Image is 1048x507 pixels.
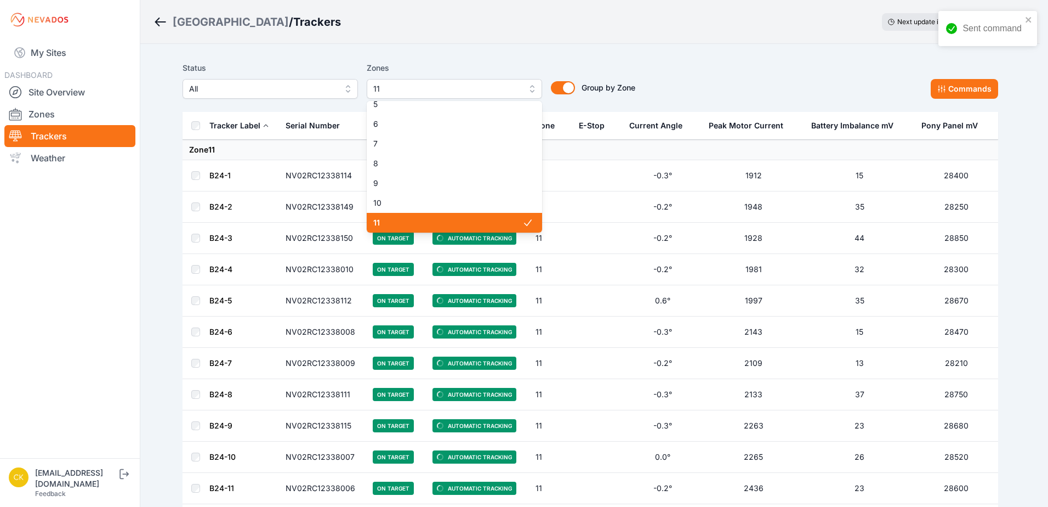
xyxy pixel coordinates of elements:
span: 10 [373,198,522,209]
span: 9 [373,178,522,189]
span: 11 [373,82,520,95]
button: 11 [367,79,542,99]
span: 6 [373,119,522,129]
span: 11 [373,217,522,228]
button: close [1025,15,1033,24]
span: 7 [373,138,522,149]
div: Sent command [962,22,1022,35]
div: 11 [367,101,542,233]
span: 5 [373,99,522,110]
span: 8 [373,158,522,169]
